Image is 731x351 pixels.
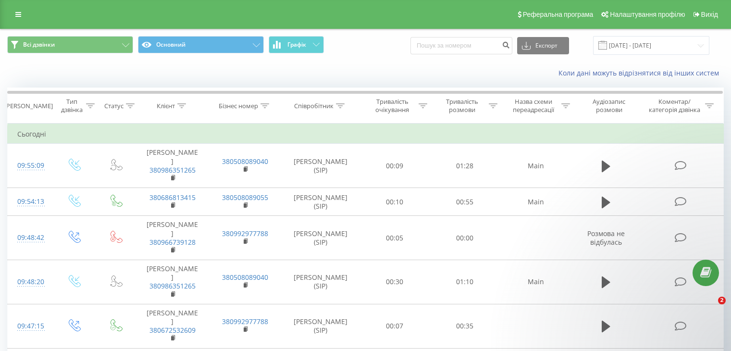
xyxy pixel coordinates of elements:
iframe: Intercom live chat [698,297,721,320]
td: 00:35 [430,304,499,348]
td: 00:10 [360,188,430,216]
a: 380986351265 [149,165,196,175]
a: 380686813415 [149,193,196,202]
span: Вихід [701,11,718,18]
td: [PERSON_NAME] (SIP) [282,260,360,304]
input: Пошук за номером [410,37,512,54]
a: 380508089040 [222,157,268,166]
td: [PERSON_NAME] (SIP) [282,304,360,348]
td: 00:30 [360,260,430,304]
div: 09:48:42 [17,228,43,247]
td: [PERSON_NAME] [136,216,209,260]
td: 00:07 [360,304,430,348]
div: Співробітник [294,102,334,110]
td: 00:05 [360,216,430,260]
div: 09:47:15 [17,317,43,336]
div: 09:55:09 [17,156,43,175]
a: 380992977788 [222,229,268,238]
span: 2 [718,297,726,304]
td: Main [499,144,572,188]
td: [PERSON_NAME] [136,260,209,304]
td: 00:00 [430,216,499,260]
div: 09:54:13 [17,192,43,211]
button: Експорт [517,37,569,54]
td: [PERSON_NAME] (SIP) [282,216,360,260]
div: Коментар/категорія дзвінка [646,98,703,114]
div: Бізнес номер [219,102,258,110]
span: Реферальна програма [523,11,594,18]
div: Клієнт [157,102,175,110]
td: 01:10 [430,260,499,304]
button: Графік [269,36,324,53]
a: Коли дані можуть відрізнятися вiд інших систем [558,68,724,77]
td: [PERSON_NAME] [136,304,209,348]
a: 380508089040 [222,273,268,282]
span: Налаштування профілю [610,11,685,18]
div: Назва схеми переадресації [508,98,559,114]
a: 380986351265 [149,281,196,290]
button: Основний [138,36,264,53]
td: 01:28 [430,144,499,188]
td: Main [499,188,572,216]
a: 380672532609 [149,326,196,335]
td: 00:09 [360,144,430,188]
div: Статус [104,102,124,110]
a: 380992977788 [222,317,268,326]
td: Сьогодні [8,125,724,144]
button: Всі дзвінки [7,36,133,53]
a: 380508089055 [222,193,268,202]
div: [PERSON_NAME] [4,102,53,110]
div: Тип дзвінка [61,98,83,114]
td: Main [499,260,572,304]
div: Аудіозапис розмови [581,98,637,114]
a: 380966739128 [149,238,196,247]
div: 09:48:20 [17,273,43,291]
span: Всі дзвінки [23,41,55,49]
span: Графік [287,41,306,48]
td: [PERSON_NAME] (SIP) [282,188,360,216]
div: Тривалість розмови [438,98,486,114]
div: Тривалість очікування [369,98,417,114]
td: 00:55 [430,188,499,216]
td: [PERSON_NAME] [136,144,209,188]
td: [PERSON_NAME] (SIP) [282,144,360,188]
